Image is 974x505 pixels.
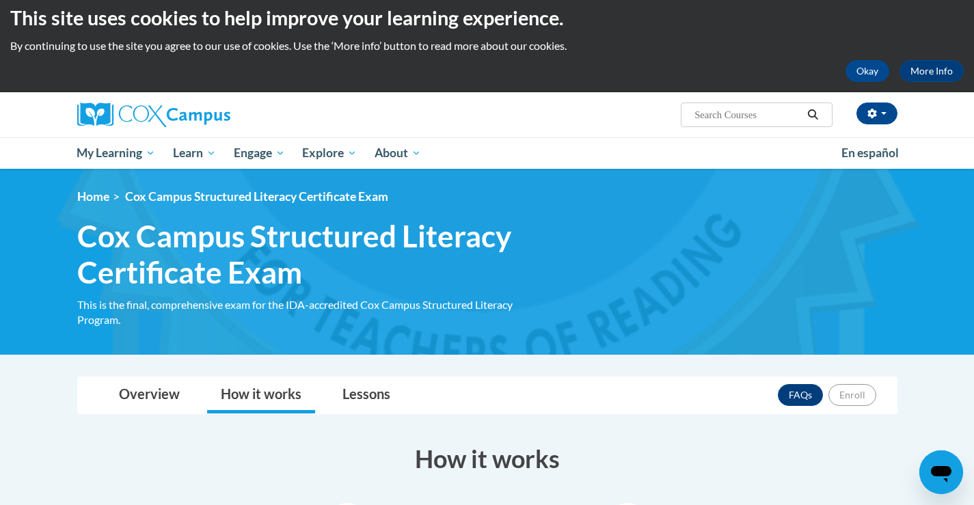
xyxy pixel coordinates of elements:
img: Cox Campus [77,103,230,127]
a: En español [833,139,908,167]
button: Enroll [828,384,876,406]
span: Explore [302,145,357,161]
a: More Info [899,60,964,82]
h2: This site uses cookies to help improve your learning experience. [10,4,964,31]
h3: How it works [77,441,897,476]
button: Search [802,107,823,123]
span: Cox Campus Structured Literacy Certificate Exam [77,218,549,290]
span: My Learning [77,145,155,161]
iframe: Button to launch messaging window [919,450,963,494]
a: Lessons [329,377,404,413]
a: How it works [207,377,315,413]
a: Learn [164,137,225,169]
p: By continuing to use the site you agree to our use of cookies. Use the ‘More info’ button to read... [10,38,964,53]
a: My Learning [68,137,165,169]
div: Main menu [57,137,918,169]
a: Overview [105,377,193,413]
a: Cox Campus [77,103,337,127]
a: About [366,137,430,169]
input: Search Courses [693,107,802,123]
span: Learn [173,145,216,161]
button: Okay [846,60,889,82]
a: Engage [225,137,294,169]
span: Cox Campus Structured Literacy Certificate Exam [125,189,388,204]
button: Account Settings [856,103,897,124]
a: FAQs [778,384,823,406]
a: Home [77,189,109,204]
span: About [375,145,421,161]
span: Engage [234,145,285,161]
a: Explore [293,137,366,169]
div: This is the final, comprehensive exam for the IDA-accredited Cox Campus Structured Literacy Program. [77,297,549,327]
span: En español [841,146,899,160]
